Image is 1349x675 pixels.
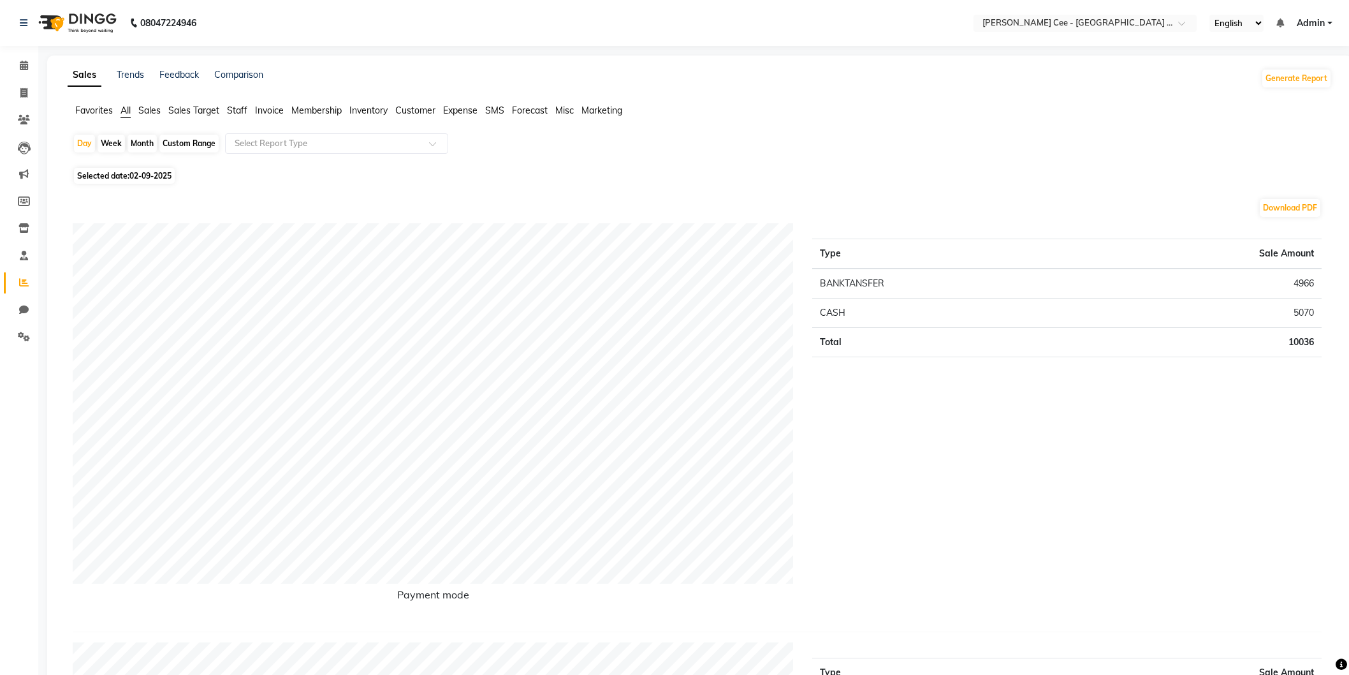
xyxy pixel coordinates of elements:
[1083,269,1322,299] td: 4966
[812,299,1083,328] td: CASH
[74,168,175,184] span: Selected date:
[159,135,219,152] div: Custom Range
[128,135,157,152] div: Month
[129,171,171,181] span: 02-09-2025
[159,69,199,80] a: Feedback
[75,105,113,116] span: Favorites
[255,105,284,116] span: Invoice
[443,105,478,116] span: Expense
[214,69,263,80] a: Comparison
[1262,70,1331,87] button: Generate Report
[812,239,1083,269] th: Type
[140,5,196,41] b: 08047224946
[1083,299,1322,328] td: 5070
[98,135,125,152] div: Week
[1297,17,1325,30] span: Admin
[395,105,435,116] span: Customer
[1083,239,1322,269] th: Sale Amount
[485,105,504,116] span: SMS
[1083,328,1322,357] td: 10036
[117,69,144,80] a: Trends
[74,135,95,152] div: Day
[1260,199,1320,217] button: Download PDF
[227,105,247,116] span: Staff
[812,269,1083,299] td: BANKTANSFER
[555,105,574,116] span: Misc
[291,105,342,116] span: Membership
[512,105,548,116] span: Forecast
[73,589,793,606] h6: Payment mode
[168,105,219,116] span: Sales Target
[138,105,161,116] span: Sales
[349,105,388,116] span: Inventory
[581,105,622,116] span: Marketing
[120,105,131,116] span: All
[33,5,120,41] img: logo
[812,328,1083,357] td: Total
[68,64,101,87] a: Sales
